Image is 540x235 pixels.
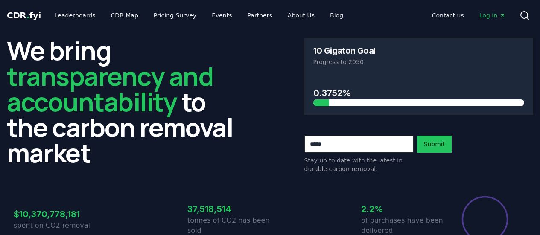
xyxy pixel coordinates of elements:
[147,8,203,23] a: Pricing Survey
[7,9,41,21] a: CDR.fyi
[313,46,376,55] h3: 10 Gigaton Goal
[473,8,513,23] a: Log in
[104,8,145,23] a: CDR Map
[281,8,321,23] a: About Us
[7,10,41,20] span: CDR fyi
[48,8,350,23] nav: Main
[361,203,444,215] h3: 2.2%
[479,11,506,20] span: Log in
[14,220,96,231] p: spent on CO2 removal
[26,10,29,20] span: .
[323,8,350,23] a: Blog
[425,8,471,23] a: Contact us
[187,203,270,215] h3: 37,518,514
[425,8,513,23] nav: Main
[7,38,236,165] h2: We bring to the carbon removal market
[313,58,525,66] p: Progress to 2050
[205,8,239,23] a: Events
[14,208,96,220] h3: $10,370,778,181
[241,8,279,23] a: Partners
[417,136,452,153] button: Submit
[7,58,213,119] span: transparency and accountability
[313,87,525,99] h3: 0.3752%
[48,8,102,23] a: Leaderboards
[304,156,414,173] p: Stay up to date with the latest in durable carbon removal.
